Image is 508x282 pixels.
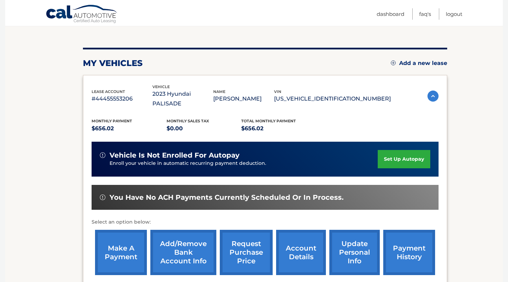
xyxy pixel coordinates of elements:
[213,89,225,94] span: name
[241,124,316,133] p: $656.02
[92,119,132,123] span: Monthly Payment
[213,94,274,104] p: [PERSON_NAME]
[391,60,396,65] img: add.svg
[110,160,378,167] p: Enroll your vehicle in automatic recurring payment deduction.
[383,230,435,275] a: payment history
[446,8,462,20] a: Logout
[419,8,431,20] a: FAQ's
[427,91,439,102] img: accordion-active.svg
[274,94,391,104] p: [US_VEHICLE_IDENTIFICATION_NUMBER]
[167,124,242,133] p: $0.00
[167,119,209,123] span: Monthly sales Tax
[377,8,404,20] a: Dashboard
[110,193,344,202] span: You have no ACH payments currently scheduled or in process.
[152,84,170,89] span: vehicle
[100,152,105,158] img: alert-white.svg
[276,230,326,275] a: account details
[150,230,216,275] a: Add/Remove bank account info
[274,89,281,94] span: vin
[92,89,125,94] span: lease account
[241,119,296,123] span: Total Monthly Payment
[152,89,213,109] p: 2023 Hyundai PALISADE
[95,230,147,275] a: make a payment
[378,150,430,168] a: set up autopay
[100,195,105,200] img: alert-white.svg
[92,94,152,104] p: #44455553206
[110,151,239,160] span: vehicle is not enrolled for autopay
[92,218,439,226] p: Select an option below:
[92,124,167,133] p: $656.02
[220,230,273,275] a: request purchase price
[391,60,447,67] a: Add a new lease
[83,58,143,68] h2: my vehicles
[329,230,380,275] a: update personal info
[46,4,118,25] a: Cal Automotive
